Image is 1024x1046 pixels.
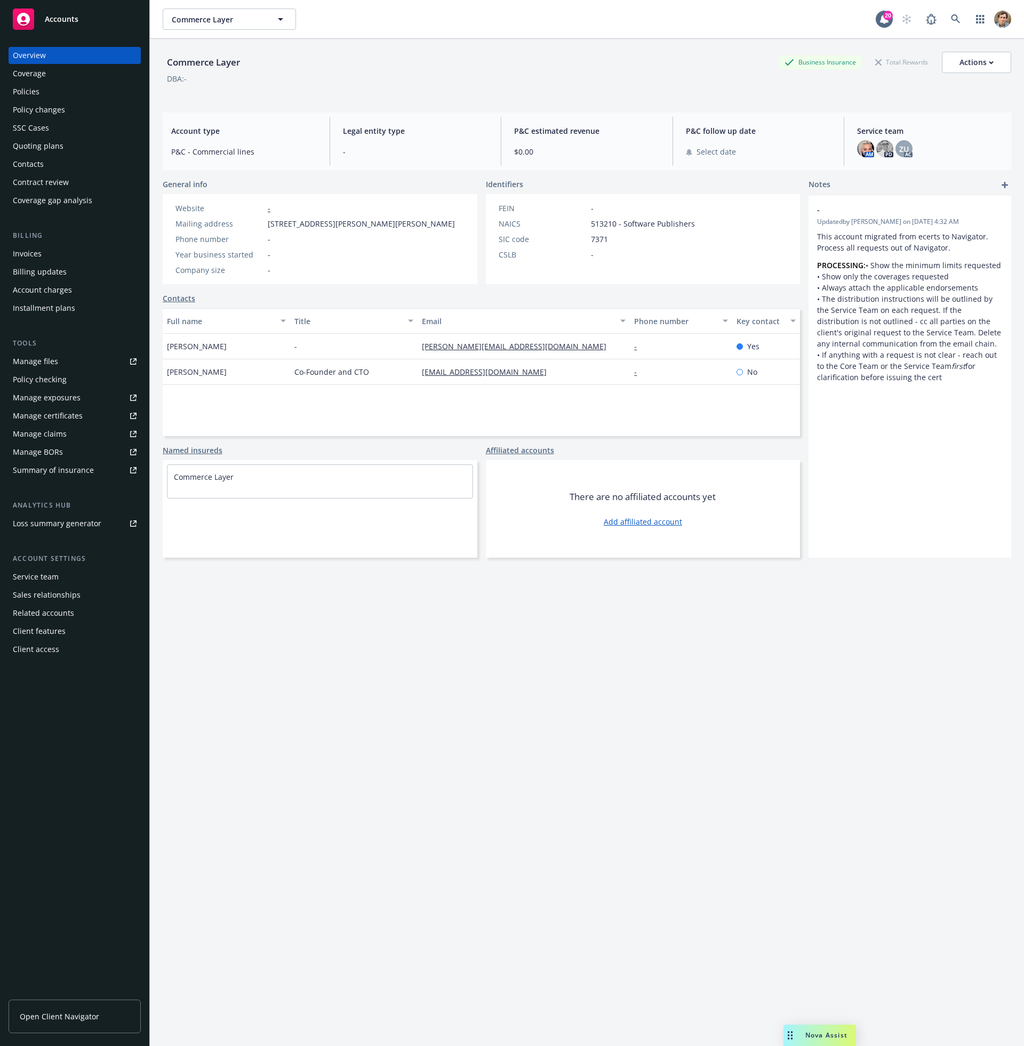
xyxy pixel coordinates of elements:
div: Billing updates [13,263,67,280]
a: Policy changes [9,101,141,118]
div: Policies [13,83,39,100]
div: Analytics hub [9,500,141,511]
a: Invoices [9,245,141,262]
button: Actions [942,52,1011,73]
span: Accounts [45,15,78,23]
span: Select date [697,146,736,157]
span: [STREET_ADDRESS][PERSON_NAME][PERSON_NAME] [268,218,455,229]
span: - [817,204,975,215]
img: photo [994,11,1011,28]
a: Start snowing [896,9,917,30]
div: Manage BORs [13,444,63,461]
p: This account migrated from ecerts to Navigator. Process all requests out of Navigator. [817,231,1003,253]
a: Search [945,9,966,30]
div: Title [294,316,402,327]
a: Manage exposures [9,389,141,406]
a: Summary of insurance [9,462,141,479]
button: Commerce Layer [163,9,296,30]
a: SSC Cases [9,119,141,136]
span: P&C - Commercial lines [171,146,317,157]
a: - [634,341,645,351]
a: Coverage [9,65,141,82]
div: NAICS [499,218,587,229]
a: Manage BORs [9,444,141,461]
span: - [294,341,297,352]
a: Switch app [970,9,991,30]
button: Phone number [630,308,732,334]
div: Drag to move [783,1025,797,1046]
span: [PERSON_NAME] [167,366,227,377]
a: Named insureds [163,445,222,456]
span: P&C follow up date [686,125,831,136]
a: Account charges [9,281,141,299]
div: Policy changes [13,101,65,118]
a: Report a Bug [921,9,942,30]
button: Nova Assist [783,1025,856,1046]
a: Coverage gap analysis [9,192,141,209]
div: Account settings [9,553,141,564]
span: ZU [899,143,909,155]
a: [PERSON_NAME][EMAIL_ADDRESS][DOMAIN_NAME] [422,341,615,351]
a: Contract review [9,174,141,191]
div: Billing [9,230,141,241]
div: Phone number [634,316,716,327]
a: Sales relationships [9,586,141,604]
span: - [268,249,270,260]
button: Title [290,308,418,334]
span: - [343,146,489,157]
button: Full name [163,308,290,334]
button: Email [418,308,630,334]
div: Client features [13,623,66,640]
div: Quoting plans [13,138,63,155]
a: Contacts [9,156,141,173]
div: Website [175,203,263,214]
a: Related accounts [9,605,141,622]
span: Account type [171,125,317,136]
span: Notes [809,179,830,191]
span: 513210 - Software Publishers [591,218,695,229]
span: 7371 [591,234,608,245]
div: Overview [13,47,46,64]
span: Service team [857,125,1003,136]
div: Client access [13,641,59,658]
a: Policy checking [9,371,141,388]
span: Co-Founder and CTO [294,366,369,377]
strong: PROCESSING: [817,260,866,270]
div: Contacts [13,156,44,173]
span: No [747,366,757,377]
div: SIC code [499,234,587,245]
span: $0.00 [514,146,660,157]
a: Affiliated accounts [486,445,554,456]
a: [EMAIL_ADDRESS][DOMAIN_NAME] [422,367,555,377]
span: General info [163,179,207,190]
span: Nova Assist [805,1031,847,1040]
div: Installment plans [13,300,75,317]
div: Email [422,316,614,327]
a: - [634,367,645,377]
span: Updated by [PERSON_NAME] on [DATE] 4:32 AM [817,217,1003,227]
div: Coverage [13,65,46,82]
div: Service team [13,568,59,585]
div: Contract review [13,174,69,191]
em: first [951,361,965,371]
a: Loss summary generator [9,515,141,532]
div: Loss summary generator [13,515,101,532]
div: Full name [167,316,274,327]
a: Contacts [163,293,195,304]
span: Open Client Navigator [20,1011,99,1022]
div: Phone number [175,234,263,245]
p: • Show the minimum limits requested • Show only the coverages requested • Always attach the appli... [817,260,1003,383]
span: Identifiers [486,179,523,190]
div: Manage exposures [13,389,81,406]
a: Policies [9,83,141,100]
span: - [268,234,270,245]
div: SSC Cases [13,119,49,136]
a: Accounts [9,4,141,34]
span: - [591,203,594,214]
span: Commerce Layer [172,14,264,25]
img: photo [857,140,874,157]
div: Related accounts [13,605,74,622]
div: Actions [959,52,994,73]
div: Policy checking [13,371,67,388]
div: Tools [9,338,141,349]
